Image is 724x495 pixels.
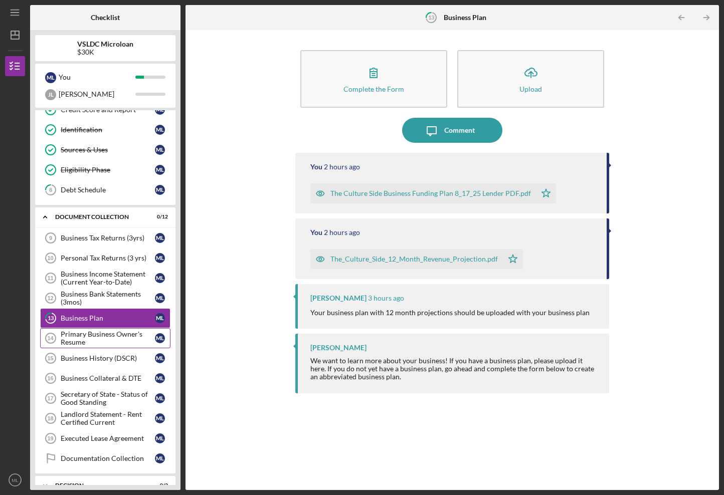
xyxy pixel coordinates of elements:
[55,482,143,488] div: Decision
[47,375,53,381] tspan: 16
[47,395,53,401] tspan: 17
[150,482,168,488] div: 0 / 2
[310,294,367,302] div: [PERSON_NAME]
[61,126,155,134] div: Identification
[330,189,531,197] div: The Culture Side Business Funding Plan 8_17_25 Lender PDF.pdf
[155,253,165,263] div: M L
[61,234,155,242] div: Business Tax Returns (3yrs)
[61,390,155,406] div: Secretary of State - Status of Good Standing
[45,89,56,100] div: J L
[40,140,170,160] a: Sources & UsesML
[61,314,155,322] div: Business Plan
[324,228,360,236] time: 2025-08-19 21:16
[324,163,360,171] time: 2025-08-19 21:17
[61,186,155,194] div: Debt Schedule
[155,293,165,303] div: M L
[40,428,170,448] a: 19Executed Lease AgreementML
[47,435,53,441] tspan: 19
[155,413,165,423] div: M L
[155,393,165,403] div: M L
[155,453,165,463] div: M L
[444,14,486,22] b: Business Plan
[55,214,143,220] div: Document Collection
[155,273,165,283] div: M L
[48,315,54,322] tspan: 13
[61,270,155,286] div: Business Income Statement (Current Year-to-Date)
[155,313,165,323] div: M L
[40,160,170,180] a: Eligibility PhaseML
[310,344,367,352] div: [PERSON_NAME]
[61,146,155,154] div: Sources & Uses
[428,14,434,21] tspan: 13
[49,235,52,241] tspan: 9
[40,288,170,308] a: 12Business Bank Statements (3mos)ML
[40,228,170,248] a: 9Business Tax Returns (3yrs)ML
[77,48,133,56] div: $30K
[300,50,447,108] button: Complete the Form
[40,120,170,140] a: IdentificationML
[40,180,170,200] a: 8Debt ScheduleML
[310,357,599,381] div: We want to learn more about your business! If you have a business plan, please upload it here. If...
[40,408,170,428] a: 18Landlord Statement - Rent Certified CurrentML
[40,268,170,288] a: 11Business Income Statement (Current Year-to-Date)ML
[45,72,56,83] div: M L
[519,85,542,93] div: Upload
[343,85,404,93] div: Complete the Form
[91,14,120,22] b: Checklist
[155,353,165,363] div: M L
[61,410,155,426] div: Landlord Statement - Rent Certified Current
[40,388,170,408] a: 17Secretary of State - Status of Good StandingML
[61,330,155,346] div: Primary Business Owner's Resume
[40,100,170,120] a: Credit Score and ReportML
[47,415,53,421] tspan: 18
[310,249,523,269] button: The_Culture_Side_12_Month_Revenue_Projection.pdf
[310,228,322,236] div: You
[155,373,165,383] div: M L
[61,454,155,462] div: Documentation Collection
[61,354,155,362] div: Business History (DSCR)
[155,433,165,443] div: M L
[457,50,604,108] button: Upload
[61,254,155,262] div: Personal Tax Returns (3 yrs)
[40,328,170,348] a: 14Primary Business Owner's ResumeML
[77,40,133,48] b: VSLDC Microloan
[155,125,165,135] div: M L
[150,214,168,220] div: 0 / 12
[330,255,498,263] div: The_Culture_Side_12_Month_Revenue_Projection.pdf
[61,166,155,174] div: Eligibility Phase
[310,307,590,318] p: Your business plan with 12 month projections should be uploaded with your business plan
[47,275,53,281] tspan: 11
[155,333,165,343] div: M L
[5,470,25,490] button: ML
[444,118,475,143] div: Comment
[59,69,135,86] div: You
[310,183,556,203] button: The Culture Side Business Funding Plan 8_17_25 Lender PDF.pdf
[47,255,53,261] tspan: 10
[59,86,135,103] div: [PERSON_NAME]
[61,374,155,382] div: Business Collateral & DTE
[40,368,170,388] a: 16Business Collateral & DTEML
[402,118,502,143] button: Comment
[61,434,155,442] div: Executed Lease Agreement
[12,477,19,483] text: ML
[47,355,53,361] tspan: 15
[40,448,170,468] a: Documentation CollectionML
[61,290,155,306] div: Business Bank Statements (3mos)
[155,233,165,243] div: M L
[368,294,404,302] time: 2025-08-19 21:03
[47,335,54,341] tspan: 14
[40,308,170,328] a: 13Business PlanML
[155,185,165,195] div: M L
[310,163,322,171] div: You
[47,295,53,301] tspan: 12
[40,348,170,368] a: 15Business History (DSCR)ML
[155,145,165,155] div: M L
[155,165,165,175] div: M L
[49,187,52,193] tspan: 8
[40,248,170,268] a: 10Personal Tax Returns (3 yrs)ML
